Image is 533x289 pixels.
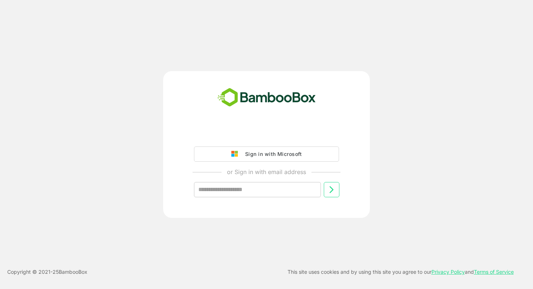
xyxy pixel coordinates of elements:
[288,268,514,276] p: This site uses cookies and by using this site you agree to our and
[190,126,343,142] iframe: Sign in with Google Button
[194,146,339,162] button: Sign in with Microsoft
[214,86,320,110] img: bamboobox
[241,149,302,159] div: Sign in with Microsoft
[231,151,241,157] img: google
[227,168,306,176] p: or Sign in with email address
[7,268,87,276] p: Copyright © 2021- 25 BambooBox
[431,269,465,275] a: Privacy Policy
[474,269,514,275] a: Terms of Service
